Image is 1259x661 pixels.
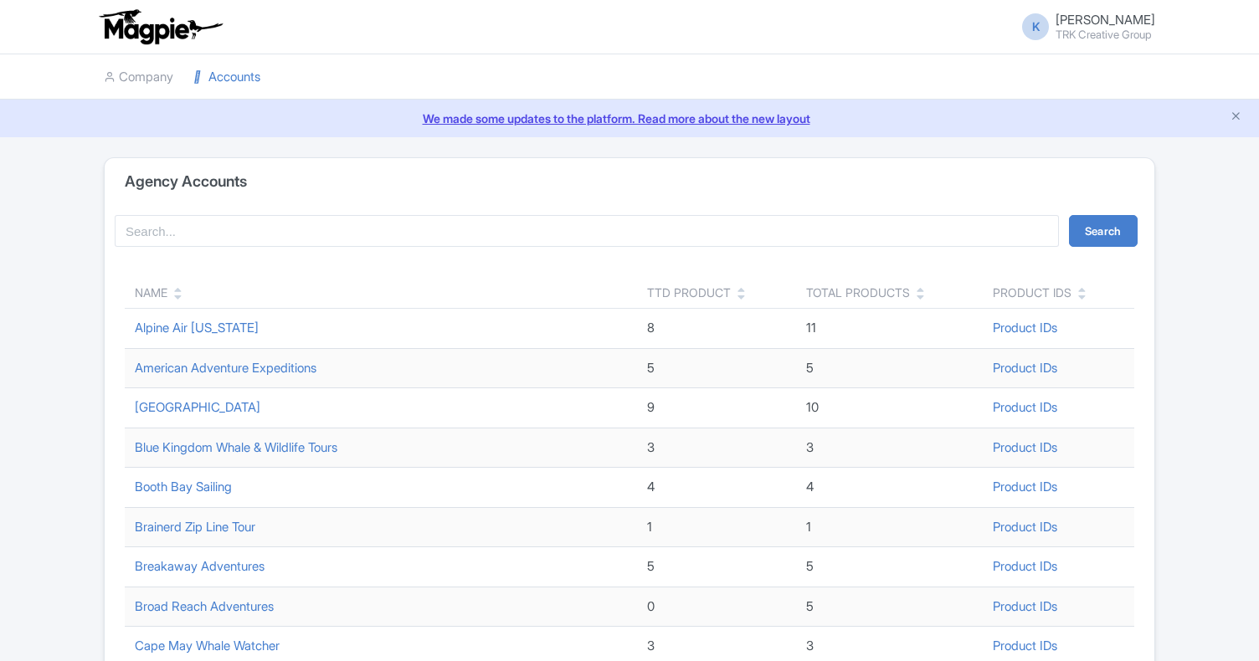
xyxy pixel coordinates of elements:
[637,428,795,468] td: 3
[993,479,1057,494] a: Product IDs
[135,360,316,376] a: American Adventure Expeditions
[993,519,1057,535] a: Product IDs
[993,399,1057,415] a: Product IDs
[993,439,1057,455] a: Product IDs
[135,320,259,336] a: Alpine Air [US_STATE]
[104,54,173,100] a: Company
[796,507,984,547] td: 1
[135,284,167,301] div: Name
[806,284,910,301] div: Total Products
[135,439,337,455] a: Blue Kingdom Whale & Wildlife Tours
[796,309,984,349] td: 11
[10,110,1249,127] a: We made some updates to the platform. Read more about the new layout
[993,360,1057,376] a: Product IDs
[135,519,255,535] a: Brainerd Zip Line Tour
[637,507,795,547] td: 1
[135,479,232,494] a: Booth Bay Sailing
[796,428,984,468] td: 3
[1012,13,1155,40] a: K [PERSON_NAME] TRK Creative Group
[135,638,280,653] a: Cape May Whale Watcher
[637,388,795,428] td: 9
[1230,108,1242,127] button: Close announcement
[193,54,260,100] a: Accounts
[1022,13,1049,40] span: K
[95,8,225,45] img: logo-ab69f6fb50320c5b225c76a69d11143b.png
[135,558,265,574] a: Breakaway Adventures
[637,309,795,349] td: 8
[993,284,1071,301] div: Product IDs
[637,468,795,508] td: 4
[796,348,984,388] td: 5
[115,215,1059,247] input: Search...
[796,388,984,428] td: 10
[1056,12,1155,28] span: [PERSON_NAME]
[796,468,984,508] td: 4
[637,547,795,587] td: 5
[1069,215,1138,247] button: Search
[647,284,731,301] div: TTD Product
[135,399,260,415] a: [GEOGRAPHIC_DATA]
[796,587,984,627] td: 5
[125,173,247,190] h4: Agency Accounts
[993,558,1057,574] a: Product IDs
[796,547,984,587] td: 5
[637,587,795,627] td: 0
[993,598,1057,614] a: Product IDs
[135,598,274,614] a: Broad Reach Adventures
[1056,29,1155,40] small: TRK Creative Group
[993,320,1057,336] a: Product IDs
[993,638,1057,653] a: Product IDs
[637,348,795,388] td: 5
